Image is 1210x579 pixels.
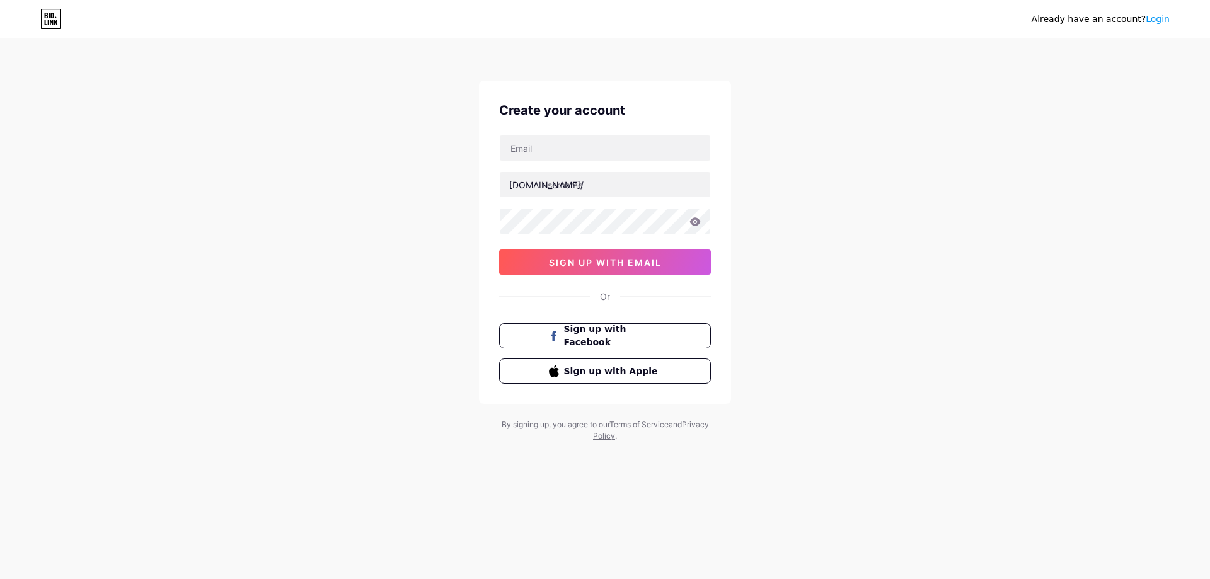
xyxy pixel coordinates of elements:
button: sign up with email [499,249,711,275]
div: Create your account [499,101,711,120]
input: username [500,172,710,197]
div: Already have an account? [1032,13,1170,26]
a: Login [1146,14,1170,24]
a: Terms of Service [609,420,669,429]
input: Email [500,135,710,161]
span: Sign up with Facebook [564,323,662,349]
span: sign up with email [549,257,662,268]
div: By signing up, you agree to our and . [498,419,712,442]
button: Sign up with Facebook [499,323,711,348]
div: Or [600,290,610,303]
button: Sign up with Apple [499,358,711,384]
span: Sign up with Apple [564,365,662,378]
div: [DOMAIN_NAME]/ [509,178,584,192]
